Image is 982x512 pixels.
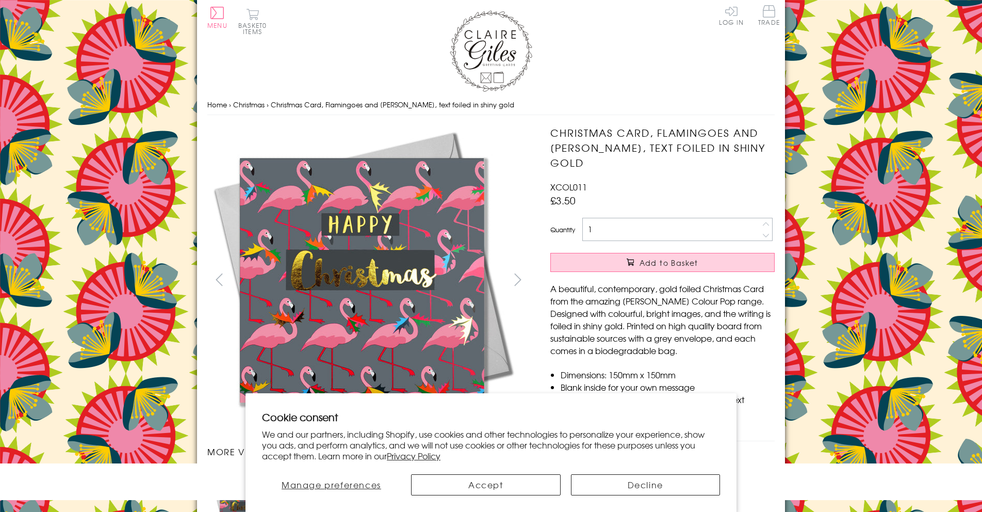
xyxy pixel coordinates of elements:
[550,181,587,193] span: XCOL011
[262,429,720,461] p: We and our partners, including Shopify, use cookies and other technologies to personalize your ex...
[233,100,265,109] a: Christmas
[571,474,721,495] button: Decline
[282,478,381,491] span: Manage preferences
[530,125,839,435] img: Christmas Card, Flamingoes and Holly, text foiled in shiny gold
[758,5,780,25] span: Trade
[450,10,532,92] img: Claire Giles Greetings Cards
[262,474,401,495] button: Manage preferences
[550,253,775,272] button: Add to Basket
[561,381,775,393] li: Blank inside for your own message
[271,100,514,109] span: Christmas Card, Flamingoes and [PERSON_NAME], text foiled in shiny gold
[207,21,227,30] span: Menu
[719,5,744,25] a: Log In
[550,193,576,207] span: £3.50
[550,225,575,234] label: Quantity
[207,445,530,458] h3: More views
[243,21,267,36] span: 0 items
[207,7,227,28] button: Menu
[506,268,530,291] button: next
[411,474,561,495] button: Accept
[387,450,440,462] a: Privacy Policy
[207,125,517,435] img: Christmas Card, Flamingoes and Holly, text foiled in shiny gold
[267,100,269,109] span: ›
[758,5,780,27] a: Trade
[238,8,267,35] button: Basket0 items
[207,94,775,116] nav: breadcrumbs
[207,100,227,109] a: Home
[561,369,775,381] li: Dimensions: 150mm x 150mm
[262,410,720,424] h2: Cookie consent
[229,100,231,109] span: ›
[550,282,775,357] p: A beautiful, contemporary, gold foiled Christmas Card from the amazing [PERSON_NAME] Colour Pop r...
[550,125,775,170] h1: Christmas Card, Flamingoes and [PERSON_NAME], text foiled in shiny gold
[207,268,231,291] button: prev
[640,258,698,268] span: Add to Basket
